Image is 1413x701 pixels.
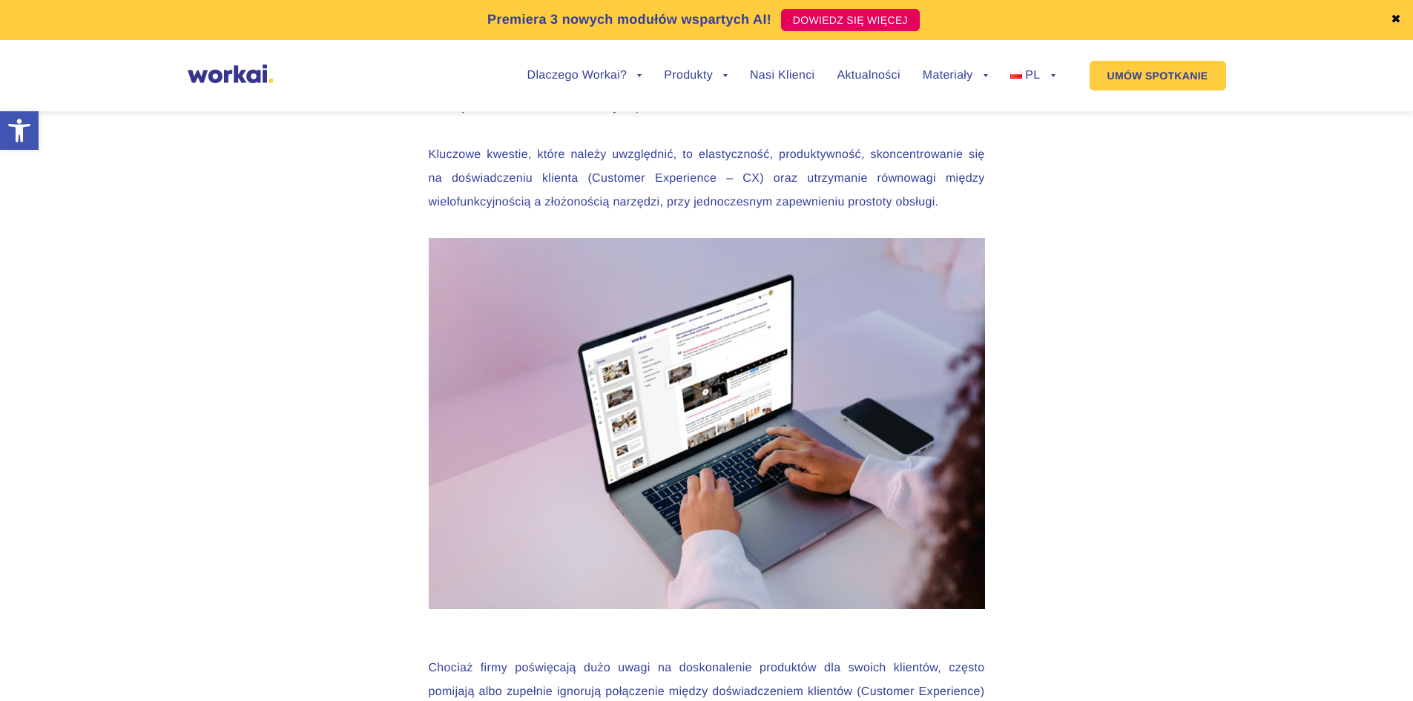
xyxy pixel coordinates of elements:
span: PL [1025,69,1040,82]
a: Materiały [923,70,988,82]
a: UMÓW SPOTKANIE [1090,61,1226,90]
a: Aktualności [837,70,900,82]
a: Nasi Klienci [750,70,814,82]
a: ✖ [1391,14,1401,26]
p: Kluczowe kwestie, które należy uwzględnić, to elastyczność, produktywność, skoncentrowanie się na... [429,143,985,214]
img: workai - platforma employee experience i komunikacja korporacyjna [429,238,985,609]
a: PL [1010,70,1055,82]
iframe: Popup CTA [7,573,408,694]
a: DOWIEDZ SIĘ WIĘCEJ [781,9,920,31]
a: Dlaczego Workai? [527,70,642,82]
a: Produkty [664,70,728,82]
p: Premiera 3 nowych modułów wspartych AI! [487,10,771,30]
